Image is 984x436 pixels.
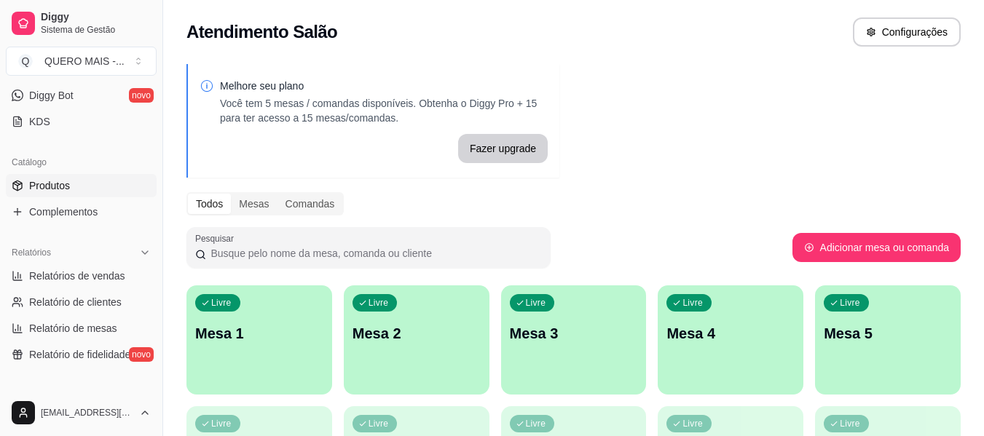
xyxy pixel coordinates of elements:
span: Complementos [29,205,98,219]
p: Livre [840,297,860,309]
a: Relatório de mesas [6,317,157,340]
button: Configurações [853,17,961,47]
p: Mesa 1 [195,323,323,344]
a: Relatório de fidelidadenovo [6,343,157,366]
div: Gerenciar [6,384,157,407]
span: KDS [29,114,50,129]
h2: Atendimento Salão [186,20,337,44]
p: Livre [526,418,546,429]
p: Você tem 5 mesas / comandas disponíveis. Obtenha o Diggy Pro + 15 para ter acesso a 15 mesas/coma... [220,96,548,125]
span: Diggy Bot [29,88,74,103]
button: LivreMesa 2 [344,285,489,395]
a: Relatórios de vendas [6,264,157,288]
p: Livre [369,418,389,429]
input: Pesquisar [206,246,542,261]
button: Adicionar mesa ou comanda [792,233,961,262]
div: Mesas [231,194,277,214]
div: Todos [188,194,231,214]
div: Catálogo [6,151,157,174]
a: Produtos [6,174,157,197]
span: Relatório de mesas [29,321,117,336]
p: Mesa 4 [666,323,795,344]
button: Select a team [6,47,157,76]
p: Mesa 2 [353,323,481,344]
span: Relatórios [12,247,51,258]
div: Comandas [278,194,343,214]
span: Relatórios de vendas [29,269,125,283]
label: Pesquisar [195,232,239,245]
p: Mesa 3 [510,323,638,344]
a: DiggySistema de Gestão [6,6,157,41]
button: Fazer upgrade [458,134,548,163]
div: QUERO MAIS - ... [44,54,125,68]
p: Mesa 5 [824,323,952,344]
a: Relatório de clientes [6,290,157,314]
p: Livre [211,297,232,309]
span: Q [18,54,33,68]
button: LivreMesa 4 [658,285,803,395]
span: [EMAIL_ADDRESS][DOMAIN_NAME] [41,407,133,419]
a: Complementos [6,200,157,223]
p: Livre [840,418,860,429]
p: Livre [682,418,703,429]
p: Melhore seu plano [220,79,548,93]
p: Livre [682,297,703,309]
button: LivreMesa 3 [501,285,647,395]
span: Produtos [29,178,70,193]
span: Diggy [41,11,151,24]
button: LivreMesa 1 [186,285,332,395]
p: Livre [369,297,389,309]
span: Sistema de Gestão [41,24,151,36]
span: Relatório de fidelidade [29,347,130,362]
a: Diggy Botnovo [6,84,157,107]
p: Livre [211,418,232,429]
a: KDS [6,110,157,133]
p: Livre [526,297,546,309]
button: LivreMesa 5 [815,285,961,395]
span: Relatório de clientes [29,295,122,309]
button: [EMAIL_ADDRESS][DOMAIN_NAME] [6,395,157,430]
